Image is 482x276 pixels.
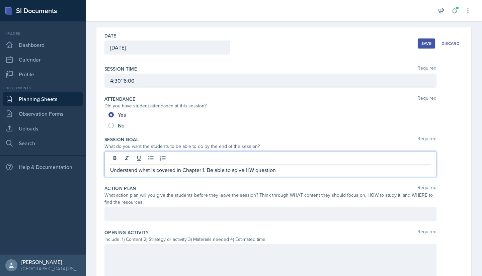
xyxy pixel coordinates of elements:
a: Observation Forms [3,107,83,120]
div: Help & Documentation [3,160,83,174]
a: Planning Sheets [3,92,83,106]
button: Save [418,38,435,49]
div: Include: 1) Content 2) Strategy or activity 3) Materials needed 4) Estimated time [104,236,436,243]
a: Calendar [3,53,83,66]
span: Required [417,229,436,236]
div: [GEOGRAPHIC_DATA][US_STATE] in [GEOGRAPHIC_DATA] [21,265,80,272]
div: What action plan will you give the students before they leave the session? Think through WHAT con... [104,192,436,206]
label: Date [104,32,116,39]
button: Discard [438,38,463,49]
div: What do you want the students to be able to do by the end of the session? [104,143,436,150]
span: Yes [118,111,126,118]
a: Profile [3,68,83,81]
a: Search [3,136,83,150]
span: Required [417,96,436,102]
label: Session Goal [104,136,139,143]
div: Documents [3,85,83,91]
a: Dashboard [3,38,83,52]
label: Session Time [104,66,137,72]
label: Opening Activity [104,229,149,236]
p: 4:30~6:00 [110,77,431,85]
label: Action Plan [104,185,136,192]
span: Required [417,136,436,143]
span: Required [417,66,436,72]
div: Save [421,41,431,46]
div: Did you have student attendance at this session? [104,102,436,109]
label: Attendance [104,96,136,102]
span: Required [417,185,436,192]
div: Discard [441,41,460,46]
h2: Planning Sheet [96,10,471,22]
div: Leader [3,31,83,37]
span: No [118,122,125,129]
div: [PERSON_NAME] [21,259,80,265]
a: Uploads [3,122,83,135]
